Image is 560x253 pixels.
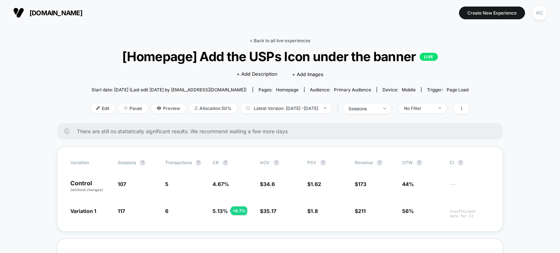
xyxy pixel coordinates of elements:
span: $ [355,208,366,214]
span: 4.67 % [213,181,229,187]
span: 56% [402,208,414,214]
span: [DOMAIN_NAME] [30,9,82,17]
span: Latest Version: [DATE] - [DATE] [241,103,332,113]
span: 5.13 % [213,208,228,214]
span: --- [450,182,490,193]
span: + Add Images [292,71,323,77]
a: < Back to all live experiences [250,38,310,43]
span: Sessions [118,160,136,165]
span: + Add Description [237,71,277,78]
span: $ [307,208,318,214]
span: 117 [118,208,125,214]
button: ? [458,160,463,166]
button: ? [377,160,382,166]
img: end [124,106,128,110]
span: CI [450,160,490,166]
button: ? [195,160,201,166]
button: ? [140,160,145,166]
div: + 9.7 % [231,206,247,215]
span: $ [307,181,321,187]
span: Preview [151,103,186,113]
img: end [324,107,326,109]
div: sessions [349,106,378,111]
span: | [335,103,343,114]
span: 6 [165,208,168,214]
span: 107 [118,181,126,187]
span: 1.8 [311,208,318,214]
p: LIVE [420,53,438,61]
span: $ [355,181,366,187]
span: OTW [402,160,442,166]
button: KC [530,5,549,20]
div: Pages: [258,87,299,92]
img: end [439,107,441,109]
button: [DOMAIN_NAME] [11,7,85,19]
span: Start date: [DATE] (Last edit [DATE] by [EMAIL_ADDRESS][DOMAIN_NAME]) [92,87,246,92]
span: PSV [307,160,316,165]
span: Device: [377,87,421,92]
img: calendar [246,106,250,110]
span: Edit [91,103,115,113]
div: No Filter [404,106,433,111]
span: Variation [70,160,110,166]
span: 5 [165,181,168,187]
span: Transactions [165,160,192,165]
div: KC [533,6,547,20]
button: Create New Experience [459,7,525,19]
span: 211 [358,208,366,214]
span: CR [213,160,219,165]
img: edit [96,106,100,110]
button: ? [416,160,422,166]
div: Trigger: [427,87,468,92]
button: ? [320,160,326,166]
button: ? [273,160,279,166]
span: Page Load [447,87,468,92]
span: 173 [358,181,366,187]
span: There are still no statistically significant results. We recommend waiting a few more days [77,128,488,134]
p: Control [70,180,110,193]
span: 44% [402,181,414,187]
span: [Homepage] Add the USPs Icon under the banner [110,49,450,64]
span: Variation 1 [70,208,96,214]
span: mobile [402,87,416,92]
img: Visually logo [13,7,24,18]
img: end [383,108,386,109]
span: 1.62 [311,181,321,187]
span: (without changes) [70,187,103,192]
span: Pause [118,103,148,113]
span: 34.6 [263,181,275,187]
span: $ [260,208,276,214]
span: $ [260,181,275,187]
span: homepage [276,87,299,92]
img: rebalance [195,106,198,110]
span: AOV [260,160,270,165]
span: 35.17 [263,208,276,214]
span: Revenue [355,160,373,165]
button: ? [222,160,228,166]
div: Audience: [310,87,371,92]
span: Allocation: 50% [189,103,237,113]
span: Primary Audience [334,87,371,92]
span: Insufficient data for CI [450,209,490,218]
